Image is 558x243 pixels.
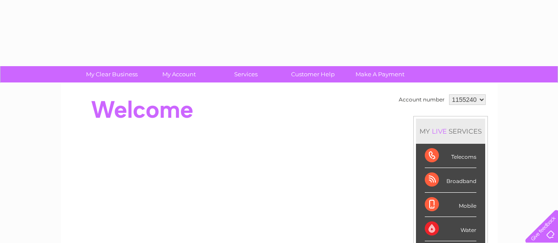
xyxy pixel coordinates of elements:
a: Make A Payment [344,66,416,82]
td: Account number [397,92,447,107]
div: Telecoms [425,144,476,168]
div: Broadband [425,168,476,192]
a: Customer Help [277,66,349,82]
div: Water [425,217,476,241]
a: My Account [142,66,215,82]
div: MY SERVICES [416,119,485,144]
a: Services [210,66,282,82]
div: LIVE [430,127,449,135]
a: My Clear Business [75,66,148,82]
div: Mobile [425,193,476,217]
